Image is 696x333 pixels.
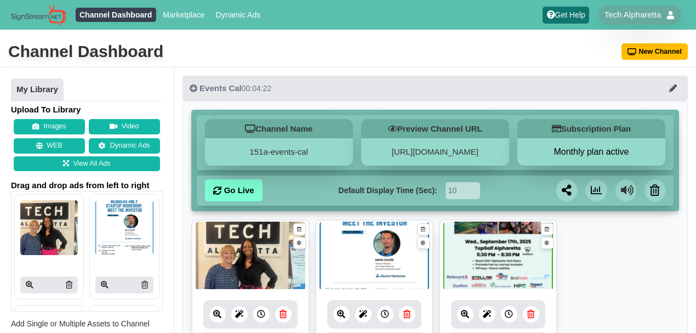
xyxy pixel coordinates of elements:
[205,179,263,201] a: Go Live
[196,222,305,290] img: 2.038 mb
[89,119,160,134] button: Video
[14,138,85,154] button: WEB
[320,222,429,290] img: 500.189 kb
[517,119,665,138] h5: Subscription Plan
[205,119,353,138] h5: Channel Name
[11,104,163,115] h4: Upload To Library
[212,8,265,22] a: Dynamic Ads
[443,222,553,290] img: 1080.383 kb
[339,185,437,196] label: Default Display Time (Sec):
[95,200,153,255] img: P250x250 image processing20250819 913637 1q8cqz2
[392,147,478,156] a: [URL][DOMAIN_NAME]
[517,146,665,157] button: Monthly plan active
[543,7,589,24] a: Get Help
[205,138,353,166] div: 151a-events-cal
[604,9,661,20] span: Tech Alpharetta
[199,83,242,93] span: Events Cal
[11,319,150,328] span: Add Single or Multiple Assets to Channel
[20,200,78,255] img: P250x250 image processing20250821 913637 vms45e
[621,43,688,60] button: New Channel
[14,119,85,134] button: Images
[182,76,688,101] button: Events Cal00:04:22
[89,138,160,154] a: Dynamic Ads
[641,280,696,333] iframe: Chat Widget
[8,41,163,63] div: Channel Dashboard
[190,83,271,94] div: 00:04:22
[361,119,509,138] h5: Preview Channel URL
[76,8,156,22] a: Channel Dashboard
[11,78,64,101] a: My Library
[11,180,163,191] span: Drag and drop ads from left to right
[159,8,209,22] a: Marketplace
[14,156,160,172] a: View All Ads
[11,4,66,26] img: Sign Stream.NET
[446,182,480,199] input: Seconds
